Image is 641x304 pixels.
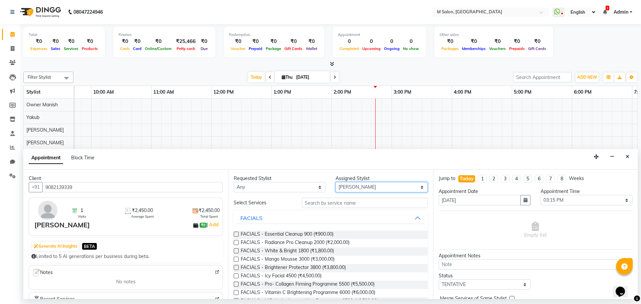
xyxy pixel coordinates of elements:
[26,114,39,120] span: Yakub
[247,46,264,51] span: Prepaid
[439,195,521,205] input: yyyy-mm-dd
[200,214,218,219] span: Total Spent
[489,175,498,183] li: 2
[38,201,57,220] img: avatar
[143,38,173,45] div: ₹0
[26,127,64,133] span: [PERSON_NAME]
[32,242,79,251] button: Generate AI Insights
[440,32,548,38] div: Other sales
[272,87,293,97] a: 1:00 PM
[382,38,401,45] div: 0
[131,214,154,219] span: Average Spent
[234,175,326,182] div: Requested Stylist
[28,74,51,80] span: Filter Stylist
[32,295,75,303] span: Recent Services
[199,207,220,214] span: ₹2,450.00
[541,188,632,195] div: Appointment Time
[264,46,283,51] span: Package
[603,9,607,15] a: 2
[361,38,382,45] div: 0
[229,199,296,206] div: Select Services
[173,38,198,45] div: ₹25,466
[119,38,131,45] div: ₹0
[207,221,220,229] span: |
[91,87,116,97] a: 10:00 AM
[248,72,265,82] span: Today
[487,46,507,51] span: Vouchers
[49,46,62,51] span: Sales
[302,198,428,208] input: Search by service name
[241,289,375,297] span: FACIALS - Vitamin C Brightening Programme 6000 (₹6,000.00)
[614,9,628,16] span: Admin
[29,152,63,164] span: Appointment
[439,252,632,259] div: Appointment Notes
[294,72,328,82] input: 2025-09-04
[241,281,375,289] span: FACIALS - Pro- Collagen Firming Programme 5500 (₹5,500.00)
[623,152,632,162] button: Close
[80,38,99,45] div: ₹0
[241,256,335,264] span: FACIALS - Mango Mousse 3000 (₹3,000.00)
[17,3,63,21] img: logo
[304,38,319,45] div: ₹0
[440,46,460,51] span: Packages
[524,222,547,239] span: Empty list
[576,73,599,82] button: ADD NEW
[175,46,197,51] span: Petty cash
[199,46,209,51] span: Due
[240,214,262,222] div: FACIALS
[283,38,304,45] div: ₹0
[26,102,58,108] span: Owner Manish
[29,46,49,51] span: Expenses
[73,3,103,21] b: 08047224946
[264,38,283,45] div: ₹0
[452,87,473,97] a: 4:00 PM
[229,46,247,51] span: Voucher
[80,207,83,214] span: 1
[401,38,421,45] div: 0
[460,38,487,45] div: ₹0
[212,87,235,97] a: 12:00 PM
[361,46,382,51] span: Upcoming
[116,278,136,285] span: No notes
[29,38,49,45] div: ₹0
[304,46,319,51] span: Wallet
[241,264,346,272] span: FACIALS - Brightener Protector 3800 (₹3,800.00)
[440,38,460,45] div: ₹0
[241,247,334,256] span: FACIALS - White & Bright 1800 (₹1,800.00)
[572,87,593,97] a: 6:00 PM
[439,188,530,195] div: Appointment Date
[460,46,487,51] span: Memberships
[439,272,530,279] div: Status
[613,277,634,297] iframe: chat widget
[512,87,533,97] a: 5:00 PM
[241,239,350,247] span: FACIALS - Radiance Pro Cleanup 2000 (₹2,000.00)
[439,175,455,182] div: Jump to
[606,6,609,10] span: 2
[513,72,572,82] input: Search Appointment
[336,175,427,182] div: Assigned Stylist
[507,38,526,45] div: ₹0
[62,38,80,45] div: ₹0
[34,220,90,230] div: [PERSON_NAME]
[460,175,474,182] div: Today
[501,175,509,183] li: 3
[80,46,99,51] span: Products
[131,38,143,45] div: ₹0
[200,223,207,228] span: ₹0
[338,32,421,38] div: Appointment
[26,89,40,95] span: Stylist
[280,75,294,80] span: Thu
[31,253,220,260] div: Limited to 5 AI generations per business during beta.
[241,231,334,239] span: FACIALS - Essential Cleanup 900 (₹900.00)
[26,140,64,146] span: [PERSON_NAME]
[577,75,597,80] span: ADD NEW
[208,221,220,229] a: Add
[478,175,487,183] li: 1
[512,175,521,183] li: 4
[236,212,425,224] button: FACIALS
[440,295,507,303] span: Merge Services of Same Stylist
[247,38,264,45] div: ₹0
[338,46,361,51] span: Completed
[535,175,544,183] li: 6
[523,175,532,183] li: 5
